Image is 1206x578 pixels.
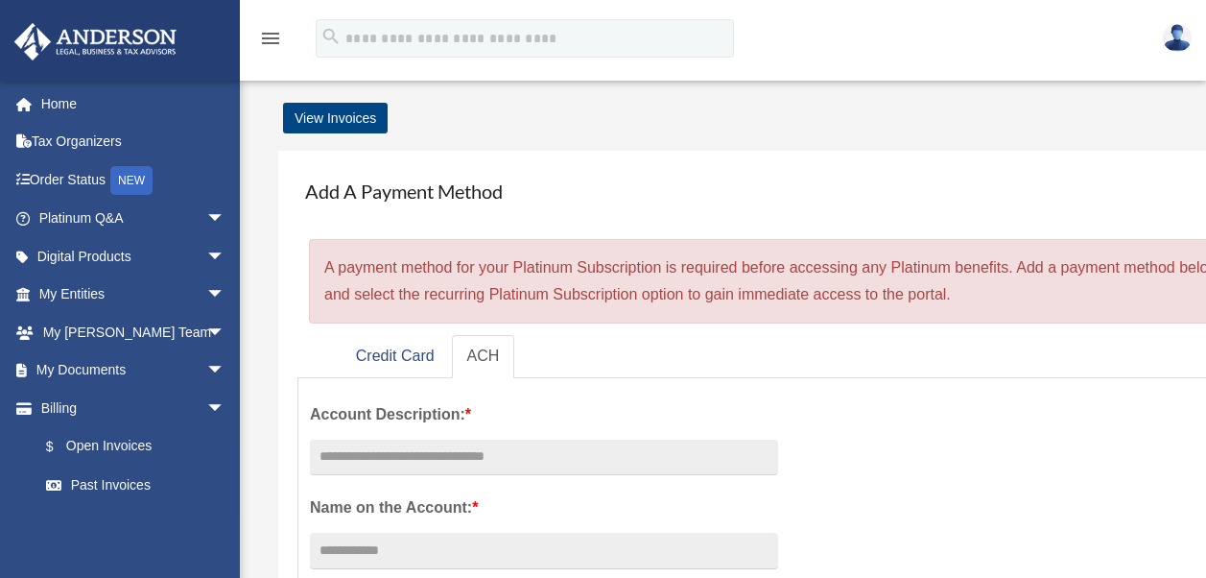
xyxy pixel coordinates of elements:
[206,276,245,315] span: arrow_drop_down
[283,103,388,133] a: View Invoices
[13,160,254,200] a: Order StatusNEW
[13,200,254,238] a: Platinum Q&Aarrow_drop_down
[206,200,245,239] span: arrow_drop_down
[206,313,245,352] span: arrow_drop_down
[27,427,254,467] a: $Open Invoices
[1163,24,1192,52] img: User Pic
[57,435,66,459] span: $
[110,166,153,195] div: NEW
[320,26,342,47] i: search
[13,351,254,390] a: My Documentsarrow_drop_down
[27,466,254,504] a: Past Invoices
[206,237,245,277] span: arrow_drop_down
[13,276,254,314] a: My Entitiesarrow_drop_down
[259,34,282,50] a: menu
[13,313,254,351] a: My [PERSON_NAME] Teamarrow_drop_down
[13,84,254,123] a: Home
[27,504,245,542] a: Manage Payments
[206,389,245,428] span: arrow_drop_down
[452,335,515,378] a: ACH
[206,351,245,391] span: arrow_drop_down
[259,27,282,50] i: menu
[13,237,254,276] a: Digital Productsarrow_drop_down
[310,401,778,428] label: Account Description:
[310,494,778,521] label: Name on the Account:
[13,123,254,161] a: Tax Organizers
[13,389,254,427] a: Billingarrow_drop_down
[9,23,182,60] img: Anderson Advisors Platinum Portal
[341,335,450,378] a: Credit Card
